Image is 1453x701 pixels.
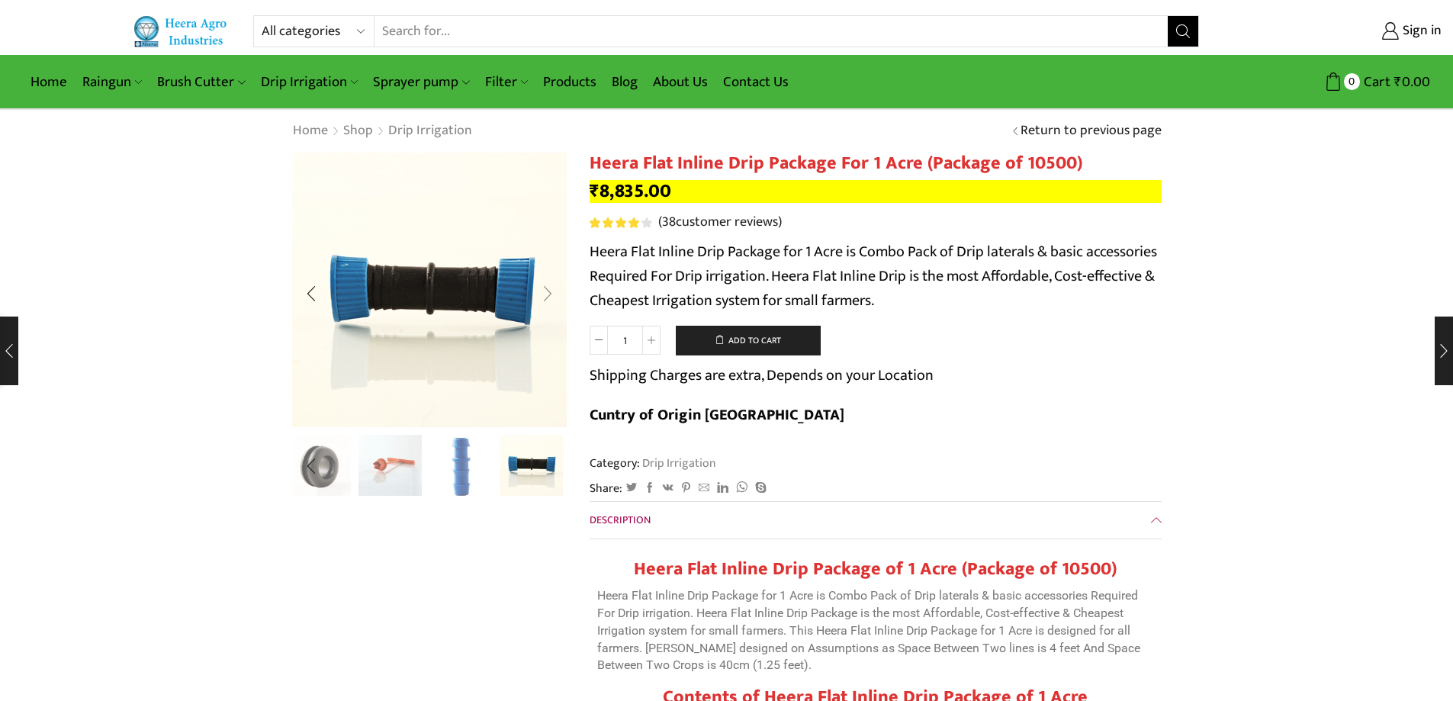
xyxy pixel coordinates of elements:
[23,64,75,100] a: Home
[634,554,1117,584] strong: Heera Flat Inline Drip Package of 1 Acre (Package of 10500)
[358,435,422,498] a: Drill
[604,64,645,100] a: Blog
[1222,18,1442,45] a: Sign in
[253,64,365,100] a: Drip Irrigation
[1394,70,1402,94] span: ₹
[1344,73,1360,89] span: 0
[676,326,821,356] button: Add to cart
[288,435,352,496] li: 7 / 10
[645,64,715,100] a: About Us
[1021,121,1162,141] a: Return to previous page
[590,402,844,428] b: Cuntry of Origin [GEOGRAPHIC_DATA]
[292,121,329,141] a: Home
[590,217,651,228] div: Rated 4.21 out of 5
[535,64,604,100] a: Products
[590,363,934,387] p: Shipping Charges are extra, Depends on your Location
[358,435,422,496] li: 8 / 10
[662,211,676,233] span: 38
[292,447,330,485] div: Previous slide
[590,217,641,228] span: Rated out of 5 based on customer ratings
[529,275,567,313] div: Next slide
[375,16,1169,47] input: Search for...
[590,217,654,228] span: 38
[1168,16,1198,47] button: Search button
[1214,68,1430,96] a: 0 Cart ₹0.00
[590,480,622,497] span: Share:
[590,511,651,529] span: Description
[590,175,671,207] bdi: 8,835.00
[590,175,600,207] span: ₹
[1394,70,1430,94] bdi: 0.00
[342,121,374,141] a: Shop
[292,275,330,313] div: Previous slide
[1360,72,1390,92] span: Cart
[1399,21,1442,41] span: Sign in
[477,64,535,100] a: Filter
[387,121,473,141] a: Drip Irrigation
[715,64,796,100] a: Contact Us
[597,587,1154,674] p: Heera Flat Inline Drip Package for 1 Acre is Combo Pack of Drip laterals & basic accessories Requ...
[429,435,493,496] li: 9 / 10
[365,64,477,100] a: Sprayer pump
[590,153,1162,175] h1: Heera Flat Inline Drip Package For 1 Acre (Package of 10500)
[590,240,1162,313] p: Heera Flat Inline Drip Package for 1 Acre is Combo Pack of Drip laterals & basic accessories Requ...
[292,121,473,141] nav: Breadcrumb
[500,432,563,496] img: Flat Inline Joiner
[590,455,716,472] span: Category:
[500,435,563,496] li: 10 / 10
[608,326,642,355] input: Product quantity
[590,502,1162,539] a: Description
[292,153,567,427] div: 10 / 10
[149,64,252,100] a: Brush Cutter
[640,453,716,473] a: Drip Irrigation
[75,64,149,100] a: Raingun
[288,435,352,498] img: Heera Grommet
[429,435,493,498] img: Heera Take Off
[658,213,782,233] a: (38customer reviews)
